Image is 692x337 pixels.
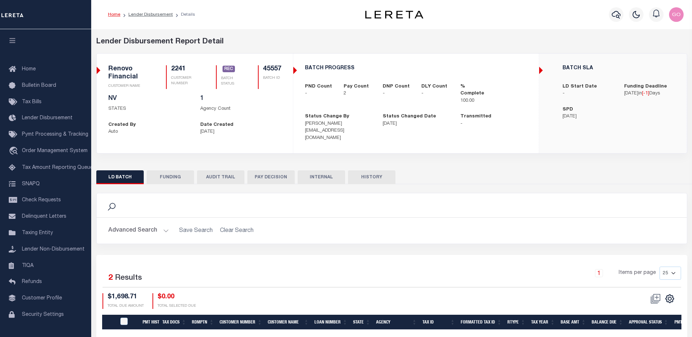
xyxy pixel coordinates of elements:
label: Pay Count [344,83,369,90]
button: LD BATCH [96,170,144,184]
span: Check Requests [22,198,61,203]
button: HISTORY [348,170,395,184]
th: RType: activate to sort column ascending [504,315,528,330]
p: - [563,90,613,97]
th: &nbsp;&nbsp;&nbsp;&nbsp;&nbsp;&nbsp;&nbsp;&nbsp;&nbsp;&nbsp; [102,315,116,330]
a: Home [108,12,120,17]
p: CUSTOMER NUMBER [171,75,198,86]
h5: 2241 [171,65,198,73]
span: TIQA [22,263,34,268]
span: Order Management System [22,148,88,154]
th: Customer Number: activate to sort column ascending [217,315,265,330]
p: - [421,90,449,97]
span: Security Settings [22,312,64,317]
p: in Days [624,90,675,97]
p: - [383,90,411,97]
h5: 1 [200,95,281,103]
span: Tax Amount Reporting Queue [22,165,93,170]
th: Approval Status: activate to sort column ascending [626,315,671,330]
h5: 45557 [263,65,281,73]
p: 2 [344,90,372,97]
button: Advanced Search [108,224,169,238]
label: Transmitted [460,113,491,120]
span: Bulletin Board [22,83,56,88]
label: Status Change By [305,113,349,120]
label: Status Changed Date [383,113,436,120]
label: DLY Count [421,83,447,90]
i: travel_explore [9,147,20,156]
h5: BATCH SLA [563,65,675,71]
th: Base Amt: activate to sort column ascending [558,315,589,330]
p: Agency Count [200,105,281,113]
label: % Complete [460,83,488,97]
span: Delinquent Letters [22,214,66,219]
label: Funding Deadline [624,83,667,90]
th: Tax Id: activate to sort column ascending [420,315,458,330]
span: -1 [643,91,648,96]
th: Balance Due: activate to sort column ascending [589,315,626,330]
span: SNAPQ [22,181,40,186]
label: DNP Count [383,83,410,90]
span: [DATE] [624,91,638,96]
label: Created By [108,121,136,129]
span: Status should not be "REC" to perform this action. [647,293,664,304]
p: 100.00 [460,97,488,105]
p: BATCH ID [263,75,281,81]
img: logo-dark.svg [365,11,424,19]
img: svg+xml;base64,PHN2ZyB4bWxucz0iaHR0cDovL3d3dy53My5vcmcvMjAwMC9zdmciIHBvaW50ZXItZXZlbnRzPSJub25lIi... [669,7,684,22]
span: [ ] [642,91,649,96]
label: Results [115,272,142,284]
p: [DATE] [563,113,613,120]
th: Agency: activate to sort column ascending [373,315,420,330]
span: Pymt Processing & Tracking [22,132,88,137]
span: Lender Non-Disbursement [22,247,85,252]
span: Items per page [619,269,656,277]
p: TOTAL SELECTED DUE [158,303,196,309]
p: CUSTOMER NAME [108,84,149,89]
h4: $0.00 [158,293,196,301]
h4: $1,698.71 [108,293,144,301]
p: [PERSON_NAME][EMAIL_ADDRESS][DOMAIN_NAME] [305,120,372,142]
a: REC [223,66,235,73]
span: Home [22,67,36,72]
span: Taxing Entity [22,231,53,236]
p: [DATE] [383,120,449,128]
li: Details [173,11,195,18]
p: TOTAL DUE AMOUNT [108,303,144,309]
button: INTERNAL [298,170,345,184]
span: Tax Bills [22,100,42,105]
a: 1 [595,269,603,277]
span: Refunds [22,279,42,284]
label: Date Created [200,121,233,129]
label: LD Start Date [563,83,597,90]
th: Tax Docs: activate to sort column ascending [159,315,189,330]
label: SPD [563,106,573,113]
th: Rdmptn: activate to sort column ascending [189,315,217,330]
th: PayeePmtBatchStatus [116,315,140,330]
a: Lender Disbursement [128,12,173,17]
p: - [305,90,333,97]
th: Customer Name: activate to sort column ascending [265,315,312,330]
button: AUDIT TRAIL [197,170,244,184]
button: PAY DECISION [247,170,295,184]
h5: BATCH PROGRESS [305,65,527,71]
div: Lender Disbursement Report Detail [96,36,687,47]
th: Tax Year: activate to sort column ascending [528,315,558,330]
th: State: activate to sort column ascending [350,315,373,330]
span: 2 [108,274,113,282]
p: Auto [108,128,189,136]
span: REC [223,66,235,72]
p: [DATE] [200,128,281,136]
span: Lender Disbursement [22,116,73,121]
label: PND Count [305,83,332,90]
button: FUNDING [147,170,194,184]
th: Loan Number: activate to sort column ascending [312,315,350,330]
th: Pmt Hist [140,315,159,330]
span: Customer Profile [22,296,62,301]
h5: Renovo Financial [108,65,149,81]
th: Formatted Tax Id: activate to sort column ascending [458,315,504,330]
h5: NV [108,95,189,103]
p: BATCH STATUS [221,76,240,87]
p: STATES [108,105,189,113]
